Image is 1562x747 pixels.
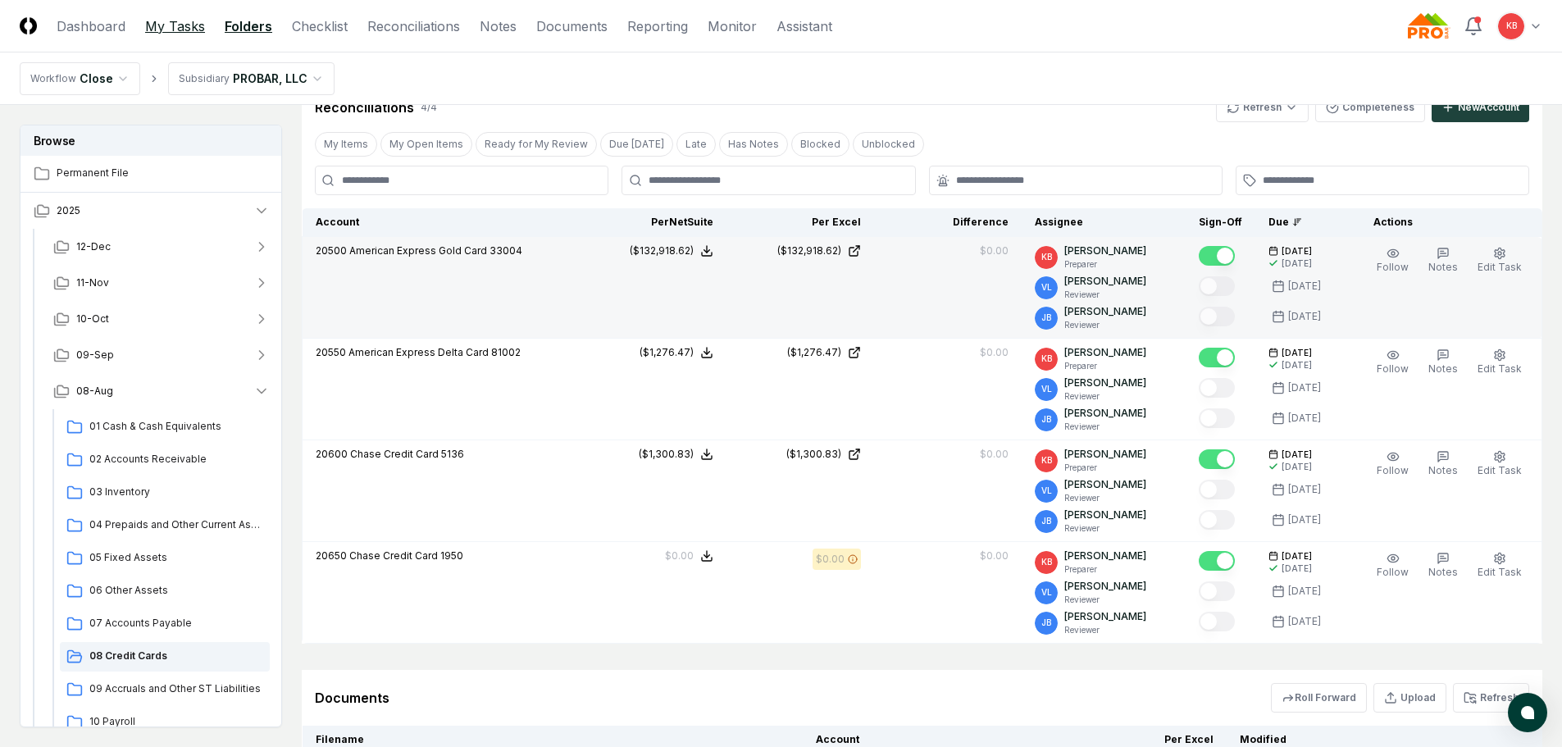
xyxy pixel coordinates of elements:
a: ($132,918.62) [740,244,861,258]
a: 06 Other Assets [60,576,270,606]
p: [PERSON_NAME] [1064,406,1146,421]
a: ($1,276.47) [740,345,861,360]
button: 11-Nov [40,265,283,301]
button: Notes [1425,549,1461,583]
p: [PERSON_NAME] [1064,274,1146,289]
div: 4 / 4 [421,100,437,115]
span: Follow [1377,261,1409,273]
button: Mark complete [1199,408,1235,428]
button: Mark complete [1199,510,1235,530]
span: KB [1506,20,1517,32]
div: ($1,300.83) [786,447,841,462]
span: 03 Inventory [89,485,263,499]
div: ($1,276.47) [787,345,841,360]
span: Follow [1377,566,1409,578]
p: Reviewer [1064,319,1146,331]
button: 2025 [20,193,283,229]
button: Unblocked [853,132,924,157]
p: Reviewer [1064,492,1146,504]
button: 12-Dec [40,229,283,265]
button: Follow [1373,447,1412,481]
button: Follow [1373,244,1412,278]
a: 08 Credit Cards [60,642,270,672]
button: Refresh [1453,683,1529,713]
a: Assistant [776,16,832,36]
span: 07 Accounts Payable [89,616,263,631]
a: Documents [536,16,608,36]
div: $0.00 [980,447,1009,462]
p: Preparer [1064,360,1146,372]
p: [PERSON_NAME] [1064,508,1146,522]
a: 10 Payroll [60,708,270,737]
div: [DATE] [1282,257,1312,270]
span: Notes [1428,261,1458,273]
button: atlas-launcher [1508,693,1547,732]
button: Late [676,132,716,157]
span: 04 Prepaids and Other Current Assets [89,517,263,532]
th: Per NetSuite [579,208,726,237]
span: VL [1041,586,1052,599]
span: 20650 [316,549,347,562]
span: Notes [1428,464,1458,476]
img: Probar logo [1408,13,1450,39]
div: Documents [315,688,389,708]
button: Edit Task [1474,447,1525,481]
span: KB [1041,251,1052,263]
a: Permanent File [20,156,283,192]
p: [PERSON_NAME] [1064,345,1146,360]
button: My Items [315,132,377,157]
button: Notes [1425,447,1461,481]
p: Reviewer [1064,624,1146,636]
span: JB [1041,515,1051,527]
div: ($1,276.47) [640,345,694,360]
button: 08-Aug [40,373,283,409]
span: 10-Oct [76,312,109,326]
div: Actions [1360,215,1529,230]
p: [PERSON_NAME] [1064,376,1146,390]
div: Due [1268,215,1334,230]
p: Preparer [1064,258,1146,271]
a: My Tasks [145,16,205,36]
button: ($1,276.47) [640,345,713,360]
span: 08 Credit Cards [89,649,263,663]
div: $0.00 [980,244,1009,258]
p: [PERSON_NAME] [1064,609,1146,624]
a: Checklist [292,16,348,36]
p: [PERSON_NAME] [1064,304,1146,319]
span: 2025 [57,203,80,218]
a: 09 Accruals and Other ST Liabilities [60,675,270,704]
button: Edit Task [1474,244,1525,278]
span: 08-Aug [76,384,113,399]
div: ($1,300.83) [639,447,694,462]
div: [DATE] [1288,512,1321,527]
a: Reconciliations [367,16,460,36]
div: Reconciliations [315,98,414,117]
th: Sign-Off [1186,208,1255,237]
button: 09-Sep [40,337,283,373]
a: Monitor [708,16,757,36]
div: [DATE] [1282,461,1312,473]
span: JB [1041,617,1051,629]
div: Account [316,215,567,230]
a: 03 Inventory [60,478,270,508]
button: Follow [1373,549,1412,583]
button: NewAccount [1432,93,1529,122]
button: Mark complete [1199,246,1235,266]
button: Roll Forward [1271,683,1367,713]
a: Folders [225,16,272,36]
a: Notes [480,16,517,36]
span: Permanent File [57,166,270,180]
p: Reviewer [1064,390,1146,403]
span: VL [1041,281,1052,294]
span: 06 Other Assets [89,583,263,598]
span: Edit Task [1478,566,1522,578]
button: Refresh [1216,93,1309,122]
div: [DATE] [1282,563,1312,575]
span: [DATE] [1282,449,1312,461]
span: 12-Dec [76,239,111,254]
p: [PERSON_NAME] [1064,477,1146,492]
span: 05 Fixed Assets [89,550,263,565]
span: 01 Cash & Cash Equivalents [89,419,263,434]
div: [DATE] [1288,614,1321,629]
img: Logo [20,17,37,34]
